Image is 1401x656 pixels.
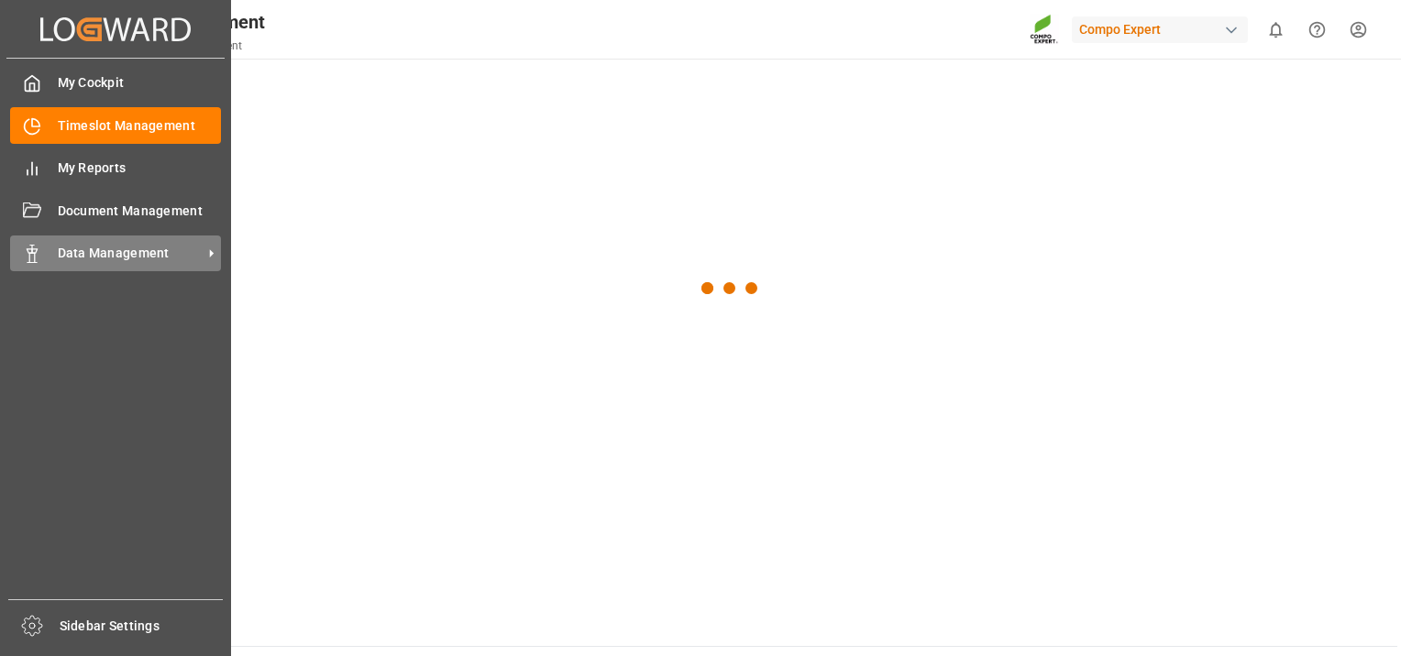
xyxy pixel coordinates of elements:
[58,116,222,136] span: Timeslot Management
[10,107,221,143] a: Timeslot Management
[1255,9,1296,50] button: show 0 new notifications
[58,244,203,263] span: Data Management
[58,159,222,178] span: My Reports
[1030,14,1059,46] img: Screenshot%202023-09-29%20at%2010.02.21.png_1712312052.png
[1296,9,1338,50] button: Help Center
[58,73,222,93] span: My Cockpit
[1072,12,1255,47] button: Compo Expert
[58,202,222,221] span: Document Management
[10,65,221,101] a: My Cockpit
[60,617,224,636] span: Sidebar Settings
[1072,16,1248,43] div: Compo Expert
